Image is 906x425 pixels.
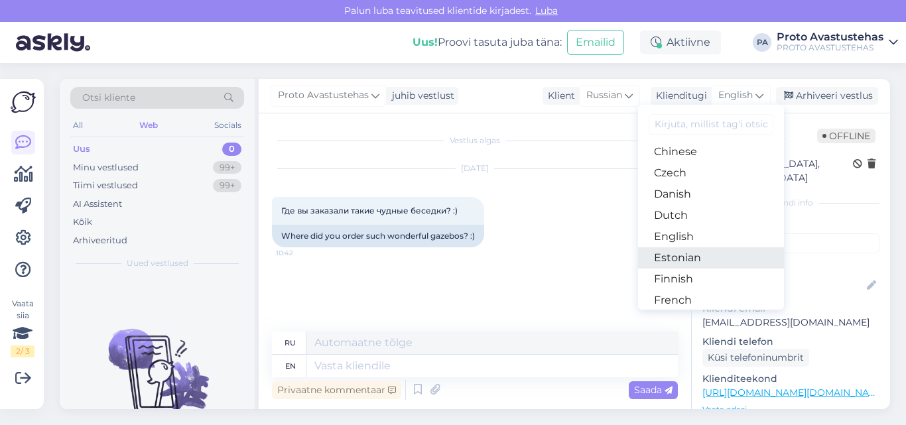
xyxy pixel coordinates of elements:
input: Lisa tag [702,233,879,253]
span: Uued vestlused [127,257,188,269]
p: [EMAIL_ADDRESS][DOMAIN_NAME] [702,316,879,330]
div: 99+ [213,161,241,174]
div: Vaata siia [11,298,34,357]
div: [DATE] [272,162,678,174]
span: Offline [817,129,875,143]
a: Chinese [638,141,784,162]
div: juhib vestlust [387,89,454,103]
div: All [70,117,86,134]
div: Arhiveeritud [73,234,127,247]
p: Kliendi email [702,302,879,316]
div: Klient [543,89,575,103]
span: 10:42 [276,248,326,258]
span: English [718,88,753,103]
span: Saada [634,384,673,396]
p: Klienditeekond [702,372,879,386]
div: Proovi tasuta juba täna: [413,34,562,50]
b: Uus! [413,36,438,48]
a: [URL][DOMAIN_NAME][DOMAIN_NAME] [702,387,886,398]
div: Tiimi vestlused [73,179,138,192]
div: PROTO AVASTUSTEHAS [777,42,883,53]
div: Uus [73,143,90,156]
div: Minu vestlused [73,161,139,174]
div: 2 / 3 [11,345,34,357]
img: Askly Logo [11,90,36,115]
div: PA [753,33,771,52]
div: 0 [222,143,241,156]
span: Proto Avastustehas [278,88,369,103]
div: Küsi telefoninumbrit [702,349,809,367]
span: Otsi kliente [82,91,135,105]
p: Kliendi tag'id [702,217,879,231]
a: Danish [638,184,784,205]
div: Web [137,117,161,134]
p: Kliendi nimi [702,259,879,273]
img: No chats [60,305,255,424]
div: Socials [212,117,244,134]
a: Finnish [638,269,784,290]
span: Luba [531,5,562,17]
a: French [638,290,784,311]
input: Kirjuta, millist tag'i otsid [649,114,773,135]
div: Proto Avastustehas [777,32,883,42]
a: Proto AvastustehasPROTO AVASTUSTEHAS [777,32,898,53]
div: Vestlus algas [272,135,678,147]
div: AI Assistent [73,198,122,211]
div: Where did you order such wonderful gazebos? :) [272,225,484,247]
div: Aktiivne [640,30,721,54]
span: Где вы заказали такие чудные беседки? :) [281,206,458,215]
p: Kliendi telefon [702,335,879,349]
div: Kõik [73,215,92,229]
div: Arhiveeri vestlus [776,87,878,105]
div: Privaatne kommentaar [272,381,401,399]
div: 99+ [213,179,241,192]
div: ru [285,332,296,354]
a: Dutch [638,205,784,226]
input: Lisa nimi [703,278,864,293]
span: Russian [586,88,622,103]
div: Kliendi info [702,197,879,209]
a: English [638,226,784,247]
a: Estonian [638,247,784,269]
button: Emailid [567,30,624,55]
div: Klienditugi [651,89,707,103]
div: en [285,355,296,377]
p: Vaata edasi ... [702,404,879,416]
a: Czech [638,162,784,184]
